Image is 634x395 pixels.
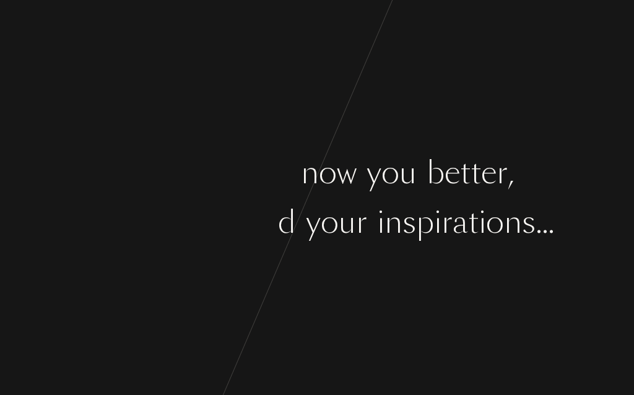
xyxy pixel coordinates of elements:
div: t [227,150,237,196]
div: o [321,199,339,246]
div: . [536,199,542,246]
div: i [434,199,441,246]
div: d [278,199,296,246]
div: i [479,199,486,246]
div: r [497,150,508,196]
div: e [211,150,227,196]
div: a [453,199,468,246]
div: ’ [164,150,170,196]
div: e [445,150,460,196]
div: s [181,199,195,246]
div: u [399,150,417,196]
div: t [247,150,258,196]
div: w [337,150,357,196]
div: y [367,150,381,196]
div: , [508,150,514,196]
div: u [339,199,356,246]
div: . [548,199,554,246]
div: u [117,199,134,246]
div: y [306,199,321,246]
div: r [134,199,145,246]
div: r [356,199,367,246]
div: e [206,199,221,246]
div: s [221,199,235,246]
div: n [301,150,319,196]
div: r [441,199,453,246]
div: t [471,150,481,196]
div: L [120,150,138,196]
div: k [285,150,301,196]
div: a [245,199,260,246]
div: n [260,199,278,246]
div: o [486,199,504,246]
div: s [522,199,536,246]
div: o [381,150,399,196]
div: a [166,199,181,246]
div: b [427,150,445,196]
div: t [468,199,479,246]
div: s [402,199,416,246]
div: s [170,150,183,196]
div: o [99,199,117,246]
div: i [377,199,384,246]
div: g [193,150,211,196]
div: e [481,150,497,196]
div: n [384,199,402,246]
div: t [195,199,206,246]
div: Y [80,199,99,246]
div: t [460,150,471,196]
div: o [319,150,337,196]
div: o [258,150,276,196]
div: p [416,199,434,246]
div: t [155,199,166,246]
div: t [154,150,164,196]
div: . [542,199,548,246]
div: e [138,150,154,196]
div: n [504,199,522,246]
